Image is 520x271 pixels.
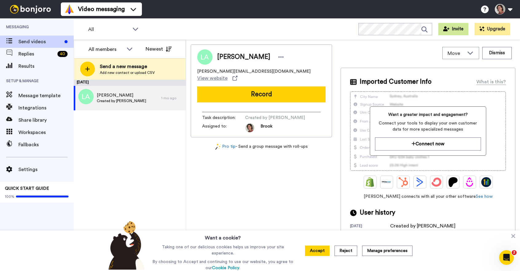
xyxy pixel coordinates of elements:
span: Fallbacks [18,141,74,148]
img: GoHighLevel [481,177,491,187]
img: Patreon [448,177,458,187]
div: Created by [PERSON_NAME] [390,222,455,230]
span: Workspaces [18,129,74,136]
span: Connect your tools to display your own customer data for more specialized messages [375,120,481,132]
img: vm-color.svg [65,4,74,14]
span: View website [197,74,228,82]
button: Dismiss [482,47,512,59]
div: What is this? [476,78,506,86]
div: All members [88,46,123,53]
iframe: Intercom live chat [499,250,514,265]
img: Image of Liz Allen [197,49,213,65]
span: All [88,26,129,33]
div: 40 [57,51,68,57]
button: Manage preferences [362,246,412,256]
a: See how [476,194,493,199]
div: 1 mo ago [161,96,183,101]
img: magic-wand.svg [215,143,221,150]
a: Cookie Policy [212,266,239,270]
p: Taking one of our delicious cookies helps us improve your site experience. [151,244,295,256]
span: Message template [18,92,74,99]
span: 2 [512,250,517,255]
button: Connect now [375,137,481,151]
span: Add new contact or upload CSV [100,70,155,75]
span: User history [360,208,395,217]
span: Want a greater impact and engagement? [375,112,481,118]
button: Upgrade [475,23,510,35]
span: Task description : [202,115,245,121]
span: 100% [5,194,14,199]
span: QUICK START GUIDE [5,186,49,191]
span: Settings [18,166,74,173]
span: Created by [PERSON_NAME] [97,98,146,103]
span: Send a new message [100,63,155,70]
button: Record [197,86,326,102]
button: Reject [334,246,357,256]
span: Integrations [18,104,74,112]
button: Newest [141,43,176,55]
img: Hubspot [398,177,408,187]
img: ConvertKit [432,177,441,187]
span: Send videos [18,38,62,45]
span: Created by [PERSON_NAME] [245,115,305,121]
img: bj-logo-header-white.svg [7,5,53,13]
h3: Want a cookie? [205,231,241,242]
span: Assigned to: [202,123,245,132]
span: Move [448,50,464,57]
span: [PERSON_NAME][EMAIL_ADDRESS][DOMAIN_NAME] [197,68,311,74]
img: Ontraport [382,177,392,187]
span: Brook [260,123,272,132]
a: View website [197,74,237,82]
img: Drip [465,177,475,187]
img: la.png [78,89,94,104]
div: [DATE] [74,80,186,86]
span: [PERSON_NAME] [97,92,146,98]
img: Shopify [365,177,375,187]
img: 767bd722-7fac-4a2a-b2be-fbf081d67b16-1706834210.jpg [245,123,254,132]
span: Replies [18,50,55,58]
span: Imported Customer Info [360,77,432,86]
img: ActiveCampaign [415,177,425,187]
button: Accept [305,246,330,256]
div: [DATE] [350,223,390,230]
a: Pro tip [215,143,236,150]
span: Video messaging [78,5,125,13]
span: [PERSON_NAME] [217,52,270,62]
span: Share library [18,116,74,124]
span: Results [18,63,74,70]
span: [PERSON_NAME] connects with all your other software [350,193,506,200]
button: Invite [438,23,468,35]
img: bear-with-cookie.png [103,221,148,270]
div: - Send a group message with roll-ups [191,143,332,150]
p: By choosing to Accept and continuing to use our website, you agree to our . [151,259,295,271]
